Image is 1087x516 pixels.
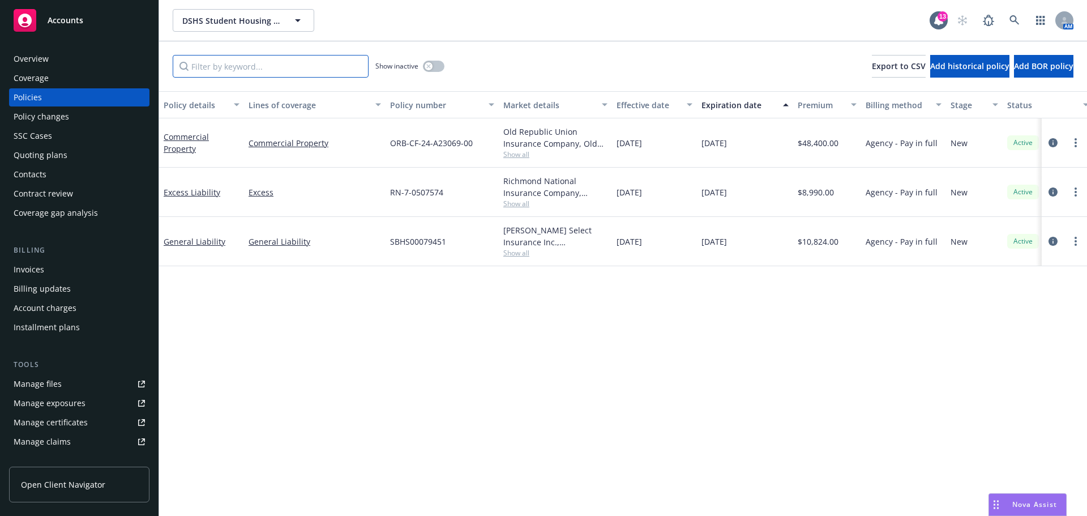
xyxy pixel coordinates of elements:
div: Old Republic Union Insurance Company, Old Republic General Insurance Group, Amwins [503,126,607,150]
span: New [951,236,968,248]
div: Billing updates [14,280,71,298]
div: [PERSON_NAME] Select Insurance Inc., [PERSON_NAME] Insurance Group, Ltd., RT Specialty Insurance ... [503,224,607,248]
a: Account charges [9,299,149,317]
a: Manage BORs [9,452,149,470]
div: Effective date [617,99,680,111]
div: Coverage [14,69,49,87]
div: Policy changes [14,108,69,126]
div: Market details [503,99,595,111]
span: [DATE] [701,186,727,198]
a: Commercial Property [249,137,381,149]
div: Drag to move [989,494,1003,515]
div: Premium [798,99,844,111]
span: DSHS Student Housing Investment Group [182,15,280,27]
div: Invoices [14,261,44,279]
a: Excess Liability [164,187,220,198]
div: Billing method [866,99,929,111]
span: New [951,186,968,198]
span: Nova Assist [1012,500,1057,509]
span: Export to CSV [872,61,926,71]
a: circleInformation [1046,185,1060,199]
span: $48,400.00 [798,137,838,149]
a: General Liability [249,236,381,248]
a: Manage certificates [9,413,149,432]
button: Policy number [386,91,499,118]
span: Show all [503,248,607,258]
span: Active [1012,187,1034,197]
div: Manage claims [14,433,71,451]
a: Coverage gap analysis [9,204,149,222]
div: Contract review [14,185,73,203]
div: Contacts [14,165,46,184]
button: Expiration date [697,91,793,118]
span: Active [1012,138,1034,148]
a: Billing updates [9,280,149,298]
span: Active [1012,236,1034,246]
span: SBHS00079451 [390,236,446,248]
a: Quoting plans [9,146,149,164]
span: [DATE] [617,186,642,198]
span: Agency - Pay in full [866,186,938,198]
div: 13 [938,11,948,22]
span: RN-7-0507574 [390,186,443,198]
span: $10,824.00 [798,236,838,248]
div: Tools [9,359,149,370]
a: Manage claims [9,433,149,451]
div: Stage [951,99,986,111]
button: Stage [946,91,1003,118]
span: Add historical policy [930,61,1009,71]
div: Manage BORs [14,452,67,470]
input: Filter by keyword... [173,55,369,78]
a: Excess [249,186,381,198]
a: Switch app [1029,9,1052,32]
a: Invoices [9,261,149,279]
span: $8,990.00 [798,186,834,198]
button: Add historical policy [930,55,1009,78]
span: [DATE] [701,236,727,248]
a: Contract review [9,185,149,203]
a: more [1069,234,1082,248]
div: Manage files [14,375,62,393]
a: Commercial Property [164,131,209,154]
div: Manage certificates [14,413,88,432]
div: Policy details [164,99,227,111]
div: SSC Cases [14,127,52,145]
button: Nova Assist [988,493,1067,516]
button: Policy details [159,91,244,118]
a: Start snowing [951,9,974,32]
span: Show inactive [375,61,418,71]
span: Show all [503,150,607,159]
div: Overview [14,50,49,68]
a: Policies [9,88,149,106]
div: Policies [14,88,42,106]
div: Lines of coverage [249,99,369,111]
span: ORB-CF-24-A23069-00 [390,137,473,149]
a: Policy changes [9,108,149,126]
button: Billing method [861,91,946,118]
a: Manage exposures [9,394,149,412]
a: Coverage [9,69,149,87]
span: Show all [503,199,607,208]
span: Add BOR policy [1014,61,1073,71]
a: more [1069,185,1082,199]
a: Accounts [9,5,149,36]
a: Report a Bug [977,9,1000,32]
div: Billing [9,245,149,256]
a: Manage files [9,375,149,393]
div: Quoting plans [14,146,67,164]
a: SSC Cases [9,127,149,145]
div: Status [1007,99,1076,111]
div: Account charges [14,299,76,317]
span: [DATE] [617,236,642,248]
div: Coverage gap analysis [14,204,98,222]
a: circleInformation [1046,234,1060,248]
a: Contacts [9,165,149,184]
button: Lines of coverage [244,91,386,118]
a: circleInformation [1046,136,1060,150]
button: Premium [793,91,861,118]
div: Richmond National Insurance Company, Richmond National Group, Inc., RT Specialty Insurance Servic... [503,175,607,199]
a: Installment plans [9,318,149,336]
span: Accounts [48,16,83,25]
span: Agency - Pay in full [866,236,938,248]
